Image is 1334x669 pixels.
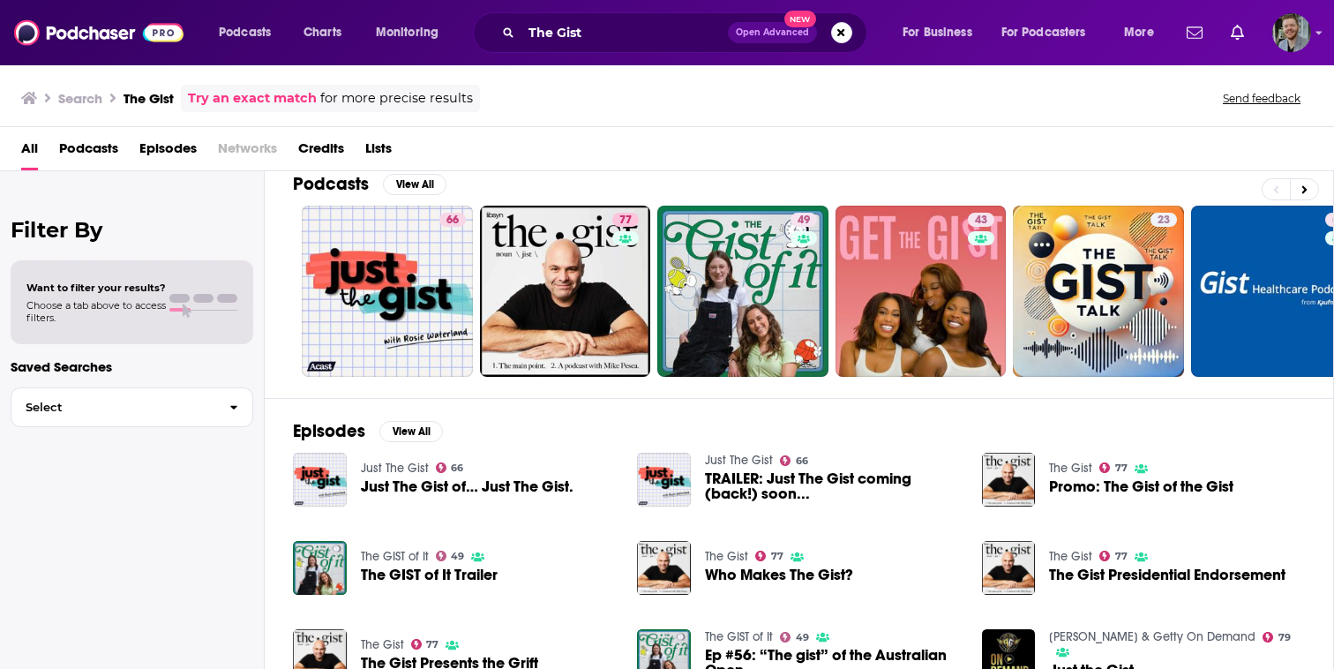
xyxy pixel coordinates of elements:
[361,461,429,476] a: Just The Gist
[480,206,651,377] a: 77
[1049,629,1255,644] a: Armstrong & Getty On Demand
[796,634,809,642] span: 49
[292,19,352,47] a: Charts
[975,212,987,229] span: 43
[293,420,443,442] a: EpisodesView All
[1112,19,1176,47] button: open menu
[736,28,809,37] span: Open Advanced
[298,134,344,170] a: Credits
[705,568,853,583] a: Who Makes The Gist?
[218,134,277,170] span: Networks
[436,551,465,561] a: 49
[796,457,808,465] span: 66
[798,212,810,229] span: 49
[320,88,473,109] span: for more precise results
[365,134,392,170] a: Lists
[982,541,1036,595] img: The Gist Presidential Endorsement
[1099,462,1128,473] a: 77
[1272,13,1311,52] button: Show profile menu
[784,11,816,27] span: New
[26,282,166,294] span: Want to filter your results?
[1013,206,1184,377] a: 23
[383,174,446,195] button: View All
[1049,568,1285,583] a: The Gist Presidential Endorsement
[188,88,317,109] a: Try an exact match
[446,212,459,229] span: 66
[439,213,466,227] a: 66
[705,453,773,468] a: Just The Gist
[968,213,994,227] a: 43
[361,568,498,583] a: The GIST of It Trailer
[1115,552,1128,560] span: 77
[11,358,253,375] p: Saved Searches
[426,641,438,649] span: 77
[705,629,773,644] a: The GIST of It
[11,402,215,413] span: Select
[1218,91,1306,106] button: Send feedback
[59,134,118,170] span: Podcasts
[139,134,197,170] a: Episodes
[612,213,639,227] a: 77
[982,453,1036,507] img: Promo: The Gist of the Gist
[705,471,961,501] span: TRAILER: Just The Gist coming (back!) soon...
[1124,20,1154,45] span: More
[619,212,632,229] span: 77
[1049,479,1233,494] a: Promo: The Gist of the Gist
[903,20,972,45] span: For Business
[1049,549,1092,564] a: The Gist
[637,541,691,595] img: Who Makes The Gist?
[293,453,347,507] img: Just The Gist of… Just The Gist.
[1278,634,1291,642] span: 79
[657,206,828,377] a: 49
[637,453,691,507] img: TRAILER: Just The Gist coming (back!) soon...
[361,637,404,652] a: The Gist
[11,217,253,243] h2: Filter By
[58,90,102,107] h3: Search
[755,551,783,561] a: 77
[361,549,429,564] a: The GIST of It
[361,479,573,494] a: Just The Gist of… Just The Gist.
[1224,18,1251,48] a: Show notifications dropdown
[890,19,994,47] button: open menu
[293,420,365,442] h2: Episodes
[293,541,347,595] img: The GIST of It Trailer
[1263,632,1291,643] a: 79
[293,173,446,195] a: PodcastsView All
[302,206,473,377] a: 66
[836,206,1007,377] a: 43
[304,20,341,45] span: Charts
[791,213,817,227] a: 49
[363,19,461,47] button: open menu
[21,134,38,170] span: All
[26,299,166,324] span: Choose a tab above to access filters.
[1001,20,1086,45] span: For Podcasters
[451,464,463,472] span: 66
[451,552,464,560] span: 49
[1272,13,1311,52] span: Logged in as bob48022
[780,455,808,466] a: 66
[206,19,294,47] button: open menu
[376,20,438,45] span: Monitoring
[293,173,369,195] h2: Podcasts
[14,16,184,49] img: Podchaser - Follow, Share and Rate Podcasts
[490,12,884,53] div: Search podcasts, credits, & more...
[521,19,728,47] input: Search podcasts, credits, & more...
[1049,461,1092,476] a: The Gist
[1180,18,1210,48] a: Show notifications dropdown
[1099,551,1128,561] a: 77
[11,387,253,427] button: Select
[728,22,817,43] button: Open AdvancedNew
[1158,212,1170,229] span: 23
